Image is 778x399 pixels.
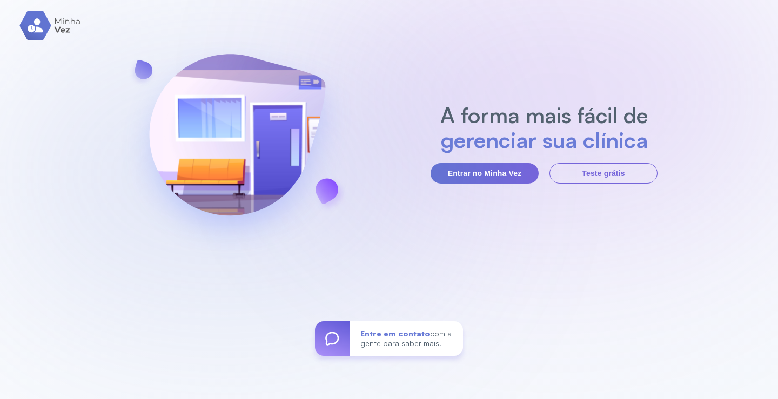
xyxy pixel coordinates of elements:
[431,163,539,184] button: Entrar no Minha Vez
[360,329,430,338] span: Entre em contato
[315,321,463,356] a: Entre em contatocom a gente para saber mais!
[350,321,463,356] div: com a gente para saber mais!
[19,11,82,40] img: logo.svg
[549,163,658,184] button: Teste grátis
[435,127,654,152] h2: gerenciar sua clínica
[120,25,354,260] img: banner-login.svg
[435,103,654,127] h2: A forma mais fácil de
